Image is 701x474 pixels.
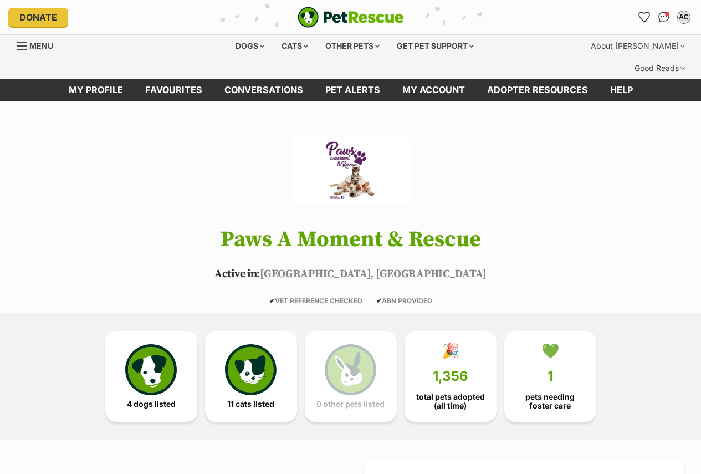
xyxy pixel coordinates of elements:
[627,57,693,79] div: Good Reads
[391,79,476,101] a: My account
[29,41,53,50] span: Menu
[442,343,459,359] div: 🎉
[583,35,693,57] div: About [PERSON_NAME]
[635,8,693,26] ul: Account quick links
[675,8,693,26] button: My account
[389,35,482,57] div: Get pet support
[504,331,596,422] a: 💚 1 pets needing foster care
[548,369,553,384] span: 1
[105,331,197,422] a: 4 dogs listed
[635,8,653,26] a: Favourites
[205,331,297,422] a: 11 cats listed
[541,343,559,359] div: 💚
[658,12,670,23] img: chat-41dd97257d64d25036548639549fe6c8038ab92f7586957e7f3b1b290dea8141.svg
[318,35,387,57] div: Other pets
[214,267,260,281] span: Active in:
[655,8,673,26] a: Conversations
[298,7,404,28] img: logo-e224e6f780fb5917bec1dbf3a21bbac754714ae5b6737aabdf751b685950b380.svg
[287,123,413,217] img: Paws A Moment & Rescue
[225,344,276,395] img: cat-icon-068c71abf8fe30c970a85cd354bc8e23425d12f6e8612795f06af48be43a487a.svg
[298,7,404,28] a: PetRescue
[227,400,274,409] span: 11 cats listed
[269,297,275,305] icon: ✔
[476,79,599,101] a: Adopter resources
[228,35,272,57] div: Dogs
[325,344,376,395] img: bunny-icon-b786713a4a21a2fe6d13e954f4cb29d131f1b31f8a74b52ca2c6d2999bc34bbe.svg
[405,331,497,422] a: 🎉 1,356 total pets adopted (all time)
[17,35,61,55] a: Menu
[599,79,644,101] a: Help
[127,400,176,409] span: 4 dogs listed
[376,297,432,305] span: ABN PROVIDED
[314,79,391,101] a: Pet alerts
[8,8,68,27] a: Donate
[305,331,397,422] a: 0 other pets listed
[414,393,487,410] span: total pets adopted (all time)
[433,369,468,384] span: 1,356
[269,297,362,305] span: VET REFERENCE CHECKED
[376,297,382,305] icon: ✔
[316,400,385,409] span: 0 other pets listed
[514,393,587,410] span: pets needing foster care
[213,79,314,101] a: conversations
[125,344,176,395] img: petrescue-icon-eee76f85a60ef55c4a1927667547b313a7c0e82042636edf73dce9c88f694885.svg
[134,79,213,101] a: Favourites
[274,35,316,57] div: Cats
[678,12,689,23] div: AC
[58,79,134,101] a: My profile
